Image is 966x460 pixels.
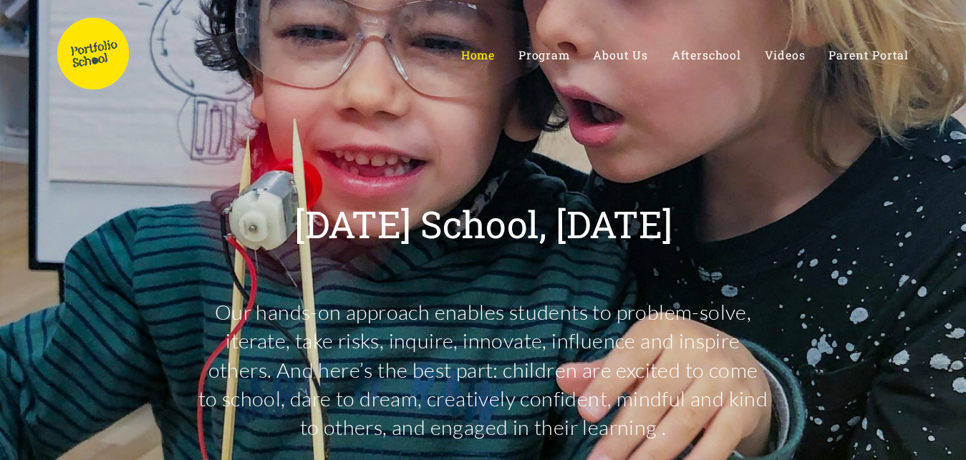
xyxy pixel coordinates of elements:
span: Program [518,47,570,62]
a: Videos [765,48,806,62]
span: Parent Portal [829,47,909,62]
span: Home [461,47,495,62]
span: About Us [593,47,647,62]
a: Home [461,48,495,62]
p: Our hands-on approach enables students to problem-solve, iterate, take risks, inquire, innovate, ... [197,298,770,442]
a: Parent Portal [829,48,909,62]
span: Afterschool [672,47,741,62]
p: [DATE] School, [DATE] [294,205,672,243]
img: Portfolio School [57,18,129,89]
a: Afterschool [672,48,741,62]
span: Videos [765,47,806,62]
